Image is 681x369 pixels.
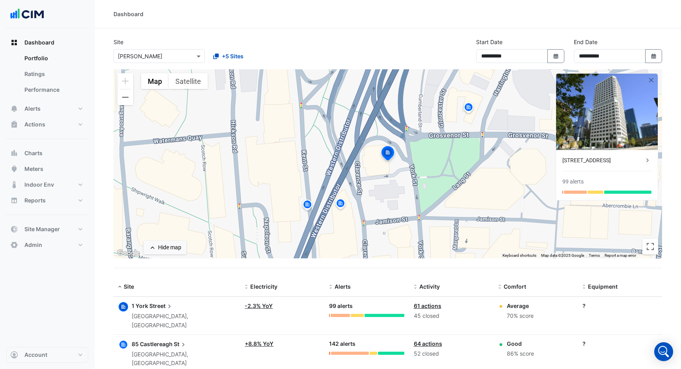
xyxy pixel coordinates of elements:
[158,243,181,252] div: Hide map
[24,197,46,204] span: Reports
[335,283,351,290] span: Alerts
[10,197,18,204] app-icon: Reports
[574,38,597,46] label: End Date
[24,181,54,189] span: Indoor Env
[174,339,187,348] span: St
[132,302,148,309] span: 1 York
[10,241,18,249] app-icon: Admin
[6,221,88,237] button: Site Manager
[115,248,141,258] a: Open this area in Google Maps (opens a new window)
[556,74,658,150] img: 1 York Street
[18,66,88,82] a: Ratings
[6,193,88,208] button: Reports
[18,50,88,66] a: Portfolio
[6,177,88,193] button: Indoor Env
[589,253,600,258] a: Terms (opens in new tab)
[250,283,277,290] span: Electricity
[143,241,186,254] button: Hide map
[10,121,18,128] app-icon: Actions
[24,241,42,249] span: Admin
[113,38,123,46] label: Site
[650,53,657,59] fa-icon: Select Date
[414,312,489,321] div: 45 closed
[208,49,249,63] button: +5 Sites
[507,312,534,321] div: 70% score
[24,39,54,46] span: Dashboard
[6,50,88,101] div: Dashboard
[24,351,47,359] span: Account
[6,237,88,253] button: Admin
[10,181,18,189] app-icon: Indoor Env
[553,53,560,59] fa-icon: Select Date
[562,156,644,165] div: [STREET_ADDRESS]
[117,73,133,89] button: Zoom in
[132,350,235,368] div: [GEOGRAPHIC_DATA], [GEOGRAPHIC_DATA]
[605,253,636,258] a: Report a map error
[113,10,143,18] div: Dashboard
[149,302,173,310] span: Street
[6,35,88,50] button: Dashboard
[10,105,18,113] app-icon: Alerts
[24,121,45,128] span: Actions
[562,178,584,186] div: 99 alerts
[6,145,88,161] button: Charts
[18,82,88,98] a: Performance
[141,73,169,89] button: Show street map
[642,239,658,254] button: Toggle fullscreen view
[334,198,347,211] img: site-pin.svg
[24,225,60,233] span: Site Manager
[132,312,235,330] div: [GEOGRAPHIC_DATA], [GEOGRAPHIC_DATA]
[379,145,396,164] img: site-pin-selected.svg
[24,149,43,157] span: Charts
[169,73,208,89] button: Show satellite imagery
[245,302,273,309] a: -2.3% YoY
[10,39,18,46] app-icon: Dashboard
[476,38,502,46] label: Start Date
[582,339,657,348] div: ?
[541,253,584,258] span: Map data ©2025 Google
[414,302,441,309] a: 61 actions
[6,101,88,117] button: Alerts
[10,165,18,173] app-icon: Meters
[301,199,314,213] img: site-pin.svg
[414,349,489,358] div: 52 closed
[124,283,134,290] span: Site
[502,253,536,258] button: Keyboard shortcuts
[507,302,534,310] div: Average
[132,341,173,347] span: 85 Castlereagh
[222,52,244,60] span: +5 Sites
[419,283,440,290] span: Activity
[654,342,673,361] div: Open Intercom Messenger
[9,6,45,22] img: Company Logo
[10,149,18,157] app-icon: Charts
[24,165,43,173] span: Meters
[245,340,274,347] a: +8.8% YoY
[117,89,133,105] button: Zoom out
[507,349,534,358] div: 86% score
[504,283,526,290] span: Comfort
[6,347,88,363] button: Account
[6,161,88,177] button: Meters
[329,339,404,349] div: 142 alerts
[414,340,442,347] a: 64 actions
[329,302,404,311] div: 99 alerts
[10,225,18,233] app-icon: Site Manager
[24,105,41,113] span: Alerts
[582,302,657,310] div: ?
[6,117,88,132] button: Actions
[115,248,141,258] img: Google
[588,283,618,290] span: Equipment
[462,102,475,115] img: site-pin.svg
[507,339,534,348] div: Good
